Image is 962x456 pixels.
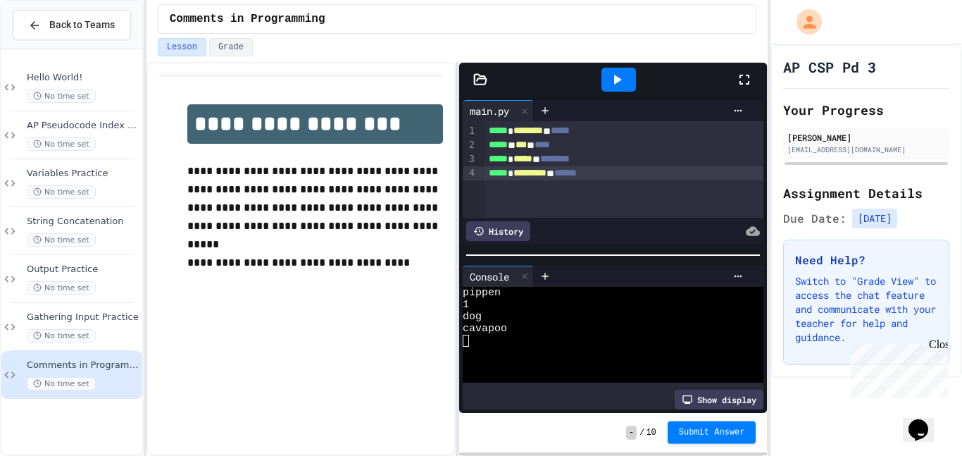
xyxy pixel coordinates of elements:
h2: Assignment Details [783,183,949,203]
span: - [626,426,637,440]
span: No time set [27,137,96,151]
span: 10 [646,427,656,438]
button: Grade [209,38,253,56]
span: [DATE] [852,209,897,228]
span: No time set [27,281,96,295]
span: Comments in Programming [170,11,325,27]
div: 3 [463,152,477,166]
div: [PERSON_NAME] [787,131,945,144]
button: Back to Teams [13,10,131,40]
span: No time set [27,377,96,390]
h1: AP CSP Pd 3 [783,57,876,77]
div: 4 [463,166,477,180]
span: Due Date: [783,210,847,227]
div: main.py [463,104,516,118]
span: Output Practice [27,264,139,276]
span: No time set [27,185,96,199]
span: Comments in Programming [27,359,139,371]
span: Variables Practice [27,168,139,180]
span: Hello World! [27,72,139,84]
iframe: chat widget [845,338,948,398]
div: main.py [463,100,534,121]
span: pippen [463,287,501,299]
span: Submit Answer [679,427,745,438]
span: No time set [27,329,96,343]
div: Show display [675,390,763,409]
span: 1 [463,299,469,311]
iframe: chat widget [903,400,948,442]
div: My Account [782,6,825,38]
span: AP Pseudocode Index Card Assignment [27,120,139,132]
div: Console [463,269,516,284]
div: Console [463,266,534,287]
span: Back to Teams [49,18,115,32]
span: cavapoo [463,323,507,335]
p: Switch to "Grade View" to access the chat feature and communicate with your teacher for help and ... [795,274,937,345]
button: Submit Answer [668,421,756,444]
div: 1 [463,124,477,138]
h2: Your Progress [783,100,949,120]
span: No time set [27,90,96,103]
span: String Concatenation [27,216,139,228]
div: 2 [463,138,477,152]
button: Lesson [158,38,206,56]
div: History [466,221,530,241]
span: Gathering Input Practice [27,312,139,323]
span: / [639,427,644,438]
span: No time set [27,233,96,247]
h3: Need Help? [795,252,937,269]
div: Chat with us now!Close [6,6,97,90]
span: dog [463,311,482,323]
div: [EMAIL_ADDRESS][DOMAIN_NAME] [787,144,945,155]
